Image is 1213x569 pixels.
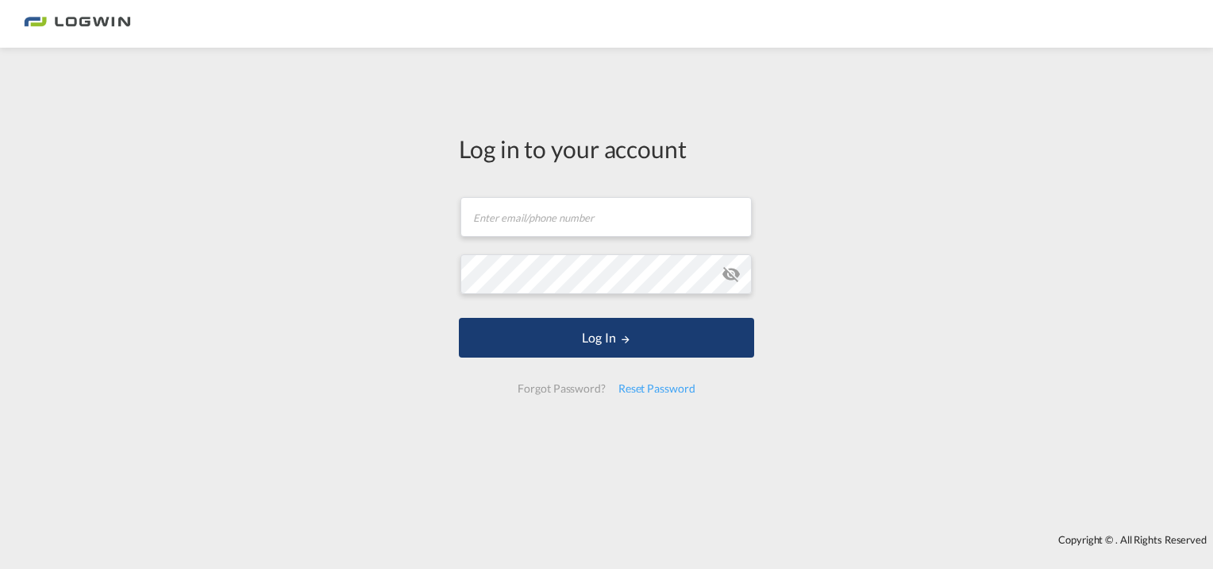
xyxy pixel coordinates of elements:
[459,132,754,165] div: Log in to your account
[511,374,611,403] div: Forgot Password?
[460,197,752,237] input: Enter email/phone number
[459,318,754,358] button: LOGIN
[722,265,741,284] md-icon: icon-eye-off
[612,374,702,403] div: Reset Password
[24,6,131,42] img: bc73a0e0d8c111efacd525e4c8ad7d32.png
